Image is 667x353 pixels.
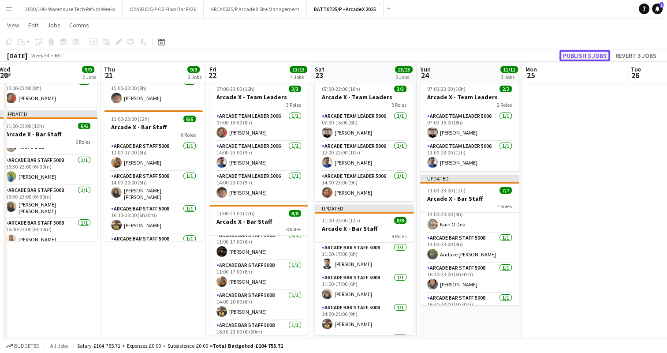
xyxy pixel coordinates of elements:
[78,123,90,129] span: 6/6
[212,342,283,349] span: Total Budgeted £104 755.71
[524,70,537,80] span: 25
[420,141,519,171] app-card-role: Arcade Team Leader 50061/111:00-23:00 (12h)[PERSON_NAME]
[209,205,308,335] app-job-card: 11:00-23:00 (12h)8/8Arcade X - Bar Staff8 RolesArcade Bar Staff 50081/111:00-17:00 (6h)[PERSON_NA...
[652,4,663,14] a: 1
[289,210,301,217] span: 8/8
[315,243,414,273] app-card-role: Arcade Bar Staff 50081/111:00-17:00 (6h)[PERSON_NAME]
[612,50,660,61] button: Revert 3 jobs
[209,65,216,73] span: Fri
[209,260,308,290] app-card-role: Arcade Bar Staff 50081/111:00-17:00 (6h)[PERSON_NAME]
[216,210,255,217] span: 11:00-23:00 (12h)
[501,74,518,80] div: 3 Jobs
[631,65,641,73] span: Tue
[104,171,203,204] app-card-role: Arcade Bar Staff 50081/114:00-20:00 (6h)[PERSON_NAME] [PERSON_NAME]
[420,195,519,203] h3: Arcade X - Bar Staff
[419,70,431,80] span: 24
[216,86,255,92] span: 07:00-23:00 (16h)
[427,187,466,194] span: 11:00-23:00 (12h)
[420,65,431,73] span: Sun
[209,290,308,320] app-card-role: Arcade Bar Staff 50081/114:00-20:00 (6h)[PERSON_NAME]
[420,233,519,263] app-card-role: Arcade Bar Staff 50081/114:00-23:00 (9h)Andave [PERSON_NAME]
[420,175,519,305] app-job-card: Updated11:00-23:00 (12h)7/7Arcade X - Bar Staff7 RolesArcade Bar Staff 50081/112:00-22:00 (10h)[P...
[187,66,200,73] span: 9/9
[420,263,519,293] app-card-role: Arcade Bar Staff 50081/116:30-23:00 (6h30m)[PERSON_NAME]
[188,74,201,80] div: 2 Jobs
[630,70,641,80] span: 26
[4,341,41,351] button: Budgeted
[209,141,308,171] app-card-role: Arcade Team Leader 50061/114:00-23:00 (9h)[PERSON_NAME]
[315,80,414,201] app-job-card: 07:00-23:00 (16h)3/3Arcade X - Team Leaders3 RolesArcade Team Leader 50061/107:00-15:00 (8h)[PERS...
[104,123,203,131] h3: Arcade X - Bar Staff
[66,19,93,31] a: Comms
[497,203,512,210] span: 7 Roles
[183,116,196,122] span: 6/6
[420,203,519,233] app-card-role: Arcade Bar Staff 50081/114:00-23:00 (9h)Kain O Dea
[209,80,308,201] app-job-card: 07:00-23:00 (16h)3/3Arcade X - Team Leaders3 RolesArcade Team Leader 50061/107:00-15:00 (8h)[PERS...
[427,86,466,92] span: 07:00-23:00 (16h)
[499,86,512,92] span: 2/2
[315,65,324,73] span: Sat
[420,293,519,323] app-card-role: Arcade Bar Staff 50081/116:30-23:00 (6h30m)
[7,21,19,29] span: View
[103,70,115,80] span: 21
[209,93,308,101] h3: Arcade X - Team Leaders
[286,226,301,233] span: 8 Roles
[18,0,123,18] button: 3030/100- Warehouse Tech Refurb Weeks
[14,343,40,349] span: Budgeted
[55,52,63,59] div: BST
[559,50,610,61] button: Publish 3 jobs
[500,66,518,73] span: 11/11
[47,21,60,29] span: Jobs
[104,204,203,234] app-card-role: Arcade Bar Staff 50081/116:30-23:00 (6h30m)[PERSON_NAME]
[420,93,519,101] h3: Arcade X - Team Leaders
[28,21,38,29] span: Edit
[209,171,308,201] app-card-role: Arcade Team Leader 50061/114:00-23:00 (9h)[PERSON_NAME]
[315,273,414,303] app-card-role: Arcade Bar Staff 50081/111:00-17:00 (6h)[PERSON_NAME]
[290,74,307,80] div: 4 Jobs
[395,66,413,73] span: 13/13
[75,139,90,145] span: 6 Roles
[307,0,384,18] button: BATT0725/P - ArcadeX 2025
[69,21,89,29] span: Comms
[499,187,512,194] span: 7/7
[394,86,406,92] span: 3/3
[44,19,64,31] a: Jobs
[208,70,216,80] span: 22
[104,234,203,264] app-card-role: Arcade Bar Staff 50081/1
[420,111,519,141] app-card-role: Arcade Team Leader 50061/107:00-15:00 (8h)[PERSON_NAME]
[104,141,203,171] app-card-role: Arcade Bar Staff 50081/111:00-17:00 (6h)[PERSON_NAME]
[209,218,308,225] h3: Arcade X - Bar Staff
[104,65,115,73] span: Thu
[6,123,44,129] span: 11:00-23:00 (12h)
[315,205,414,212] div: Updated
[420,175,519,182] div: Updated
[82,66,94,73] span: 9/9
[29,52,51,59] span: Week 34
[209,111,308,141] app-card-role: Arcade Team Leader 50061/107:00-15:00 (8h)[PERSON_NAME]
[7,51,27,60] div: [DATE]
[497,101,512,108] span: 2 Roles
[395,74,412,80] div: 3 Jobs
[420,80,519,171] app-job-card: 07:00-23:00 (16h)2/2Arcade X - Team Leaders2 RolesArcade Team Leader 50061/107:00-15:00 (8h)[PERS...
[290,66,307,73] span: 13/13
[123,0,204,18] button: O2AR2025/P O2 Floor Bar FY26
[315,111,414,141] app-card-role: Arcade Team Leader 50061/107:00-15:00 (8h)[PERSON_NAME]
[286,101,301,108] span: 3 Roles
[315,225,414,233] h3: Arcade X - Bar Staff
[315,205,414,335] app-job-card: Updated11:00-23:00 (12h)8/8Arcade X - Bar Staff8 RolesArcade Bar Staff 50081/111:00-17:00 (6h)[PE...
[315,171,414,201] app-card-role: Arcade Team Leader 50061/114:00-23:00 (9h)[PERSON_NAME]
[313,70,324,80] span: 23
[315,141,414,171] app-card-role: Arcade Team Leader 50061/112:00-22:00 (10h)[PERSON_NAME]
[48,342,70,349] span: All jobs
[315,93,414,101] h3: Arcade X - Team Leaders
[315,303,414,333] app-card-role: Arcade Bar Staff 50081/114:00-23:00 (9h)[PERSON_NAME]
[104,110,203,241] app-job-card: 11:00-23:00 (12h)6/6Arcade X - Bar Staff6 RolesArcade Bar Staff 50081/111:00-17:00 (6h)[PERSON_NA...
[104,77,203,107] app-card-role: Arcade Team Leader 50061/115:00-23:00 (8h)[PERSON_NAME]
[525,65,537,73] span: Mon
[394,217,406,224] span: 8/8
[209,230,308,260] app-card-role: Arcade Bar Staff 50081/111:00-17:00 (6h)[PERSON_NAME]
